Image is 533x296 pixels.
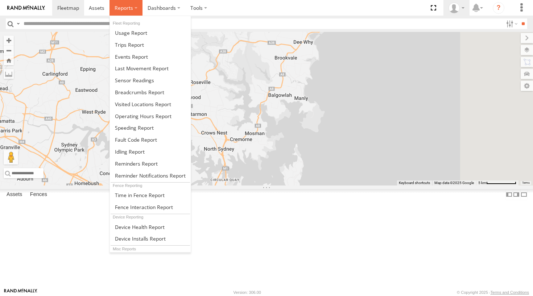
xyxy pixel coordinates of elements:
[110,51,191,63] a: Full Events Report
[110,122,191,134] a: Fleet Speed Report
[110,233,191,245] a: Device Installs Report
[110,221,191,233] a: Device Health Report
[399,180,430,185] button: Keyboard shortcuts
[4,45,14,55] button: Zoom out
[110,158,191,170] a: Reminders Report
[513,189,520,200] label: Dock Summary Table to the Right
[4,289,37,296] a: Visit our Website
[476,180,518,185] button: Map scale: 5 km per 79 pixels
[110,27,191,39] a: Usage Report
[3,189,26,200] label: Assets
[505,189,513,200] label: Dock Summary Table to the Left
[110,201,191,213] a: Fence Interaction Report
[446,3,467,13] div: myBins Admin
[110,74,191,86] a: Sensor Readings
[110,62,191,74] a: Last Movement Report
[15,18,21,29] label: Search Query
[4,55,14,65] button: Zoom Home
[110,39,191,51] a: Trips Report
[522,182,530,184] a: Terms (opens in new tab)
[4,36,14,45] button: Zoom in
[110,134,191,146] a: Fault Code Report
[520,189,528,200] label: Hide Summary Table
[110,110,191,122] a: Asset Operating Hours Report
[493,2,504,14] i: ?
[434,181,474,185] span: Map data ©2025 Google
[234,290,261,295] div: Version: 306.00
[110,189,191,201] a: Time in Fences Report
[110,146,191,158] a: Idling Report
[110,98,191,110] a: Visited Locations Report
[110,170,191,182] a: Service Reminder Notifications Report
[110,86,191,98] a: Breadcrumbs Report
[4,69,14,79] label: Measure
[7,5,45,11] img: rand-logo.svg
[4,150,18,164] button: Drag Pegman onto the map to open Street View
[26,189,51,200] label: Fences
[521,81,533,91] label: Map Settings
[503,18,519,29] label: Search Filter Options
[457,290,529,295] div: © Copyright 2025 -
[478,181,486,185] span: 5 km
[491,290,529,295] a: Terms and Conditions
